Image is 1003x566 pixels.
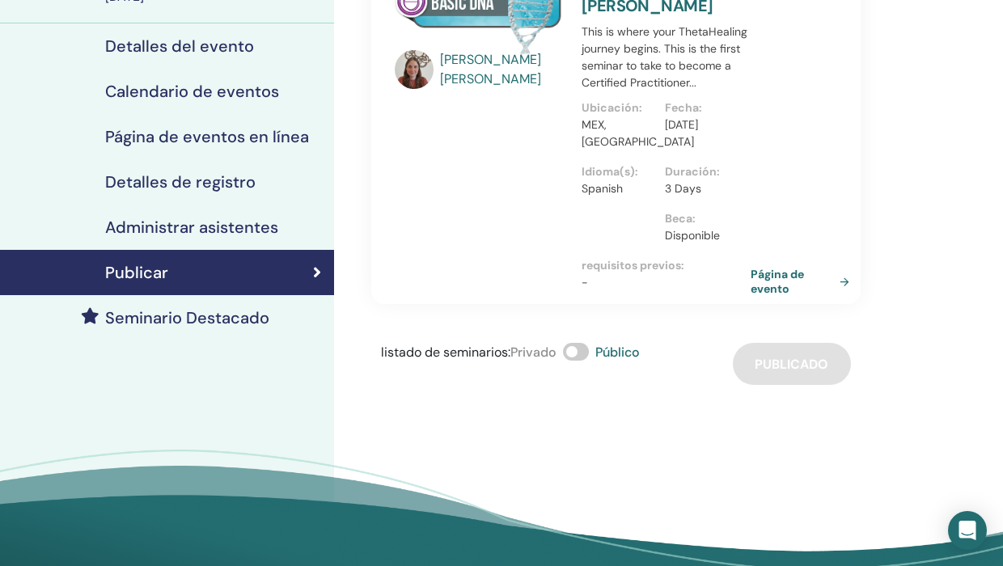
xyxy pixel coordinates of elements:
p: Beca : [665,210,738,227]
p: [DATE] [665,116,738,133]
h4: Administrar asistentes [105,218,278,237]
h4: Seminario Destacado [105,308,269,327]
span: Privado [510,344,557,361]
h4: Detalles del evento [105,36,254,56]
span: Público [595,344,640,361]
p: - [582,274,748,291]
p: Ubicación : [582,99,655,116]
p: Spanish [582,180,655,197]
p: 3 Days [665,180,738,197]
div: Open Intercom Messenger [948,511,987,550]
span: listado de seminarios : [381,344,510,361]
p: Disponible [665,227,738,244]
img: default.jpg [395,50,434,89]
p: Duración : [665,163,738,180]
h4: Calendario de eventos [105,82,279,101]
p: Fecha : [665,99,738,116]
p: Idioma(s) : [582,163,655,180]
p: This is where your ThetaHealing journey begins. This is the first seminar to take to become a Cer... [582,23,748,91]
p: MEX, [GEOGRAPHIC_DATA] [582,116,655,150]
h4: Detalles de registro [105,172,256,192]
a: [PERSON_NAME] [PERSON_NAME] [440,50,565,89]
h4: Publicar [105,263,168,282]
h4: Página de eventos en línea [105,127,309,146]
p: requisitos previos : [582,257,748,274]
a: Página de evento [751,267,856,296]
